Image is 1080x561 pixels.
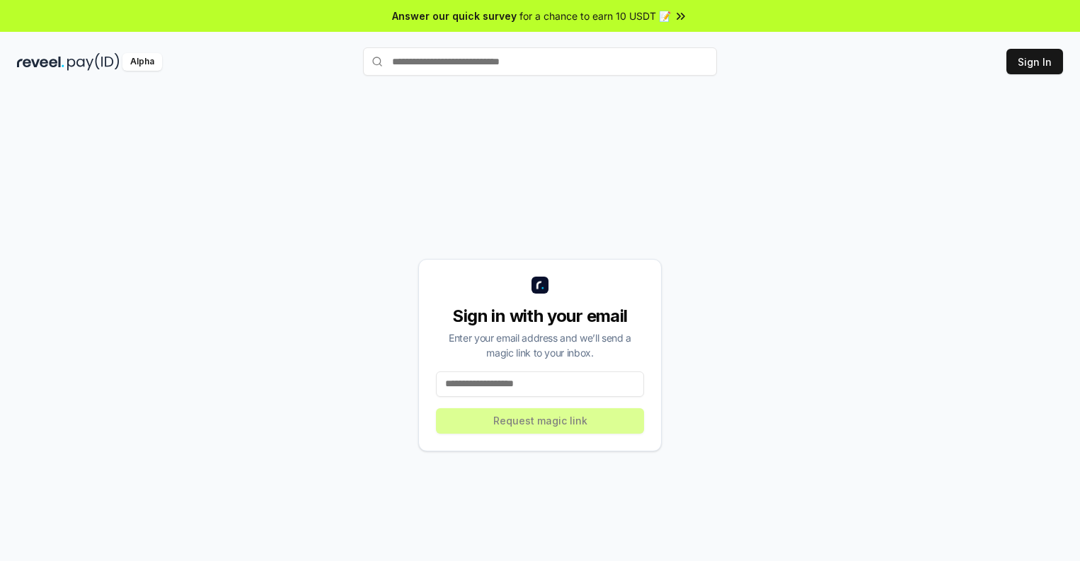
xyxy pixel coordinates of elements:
[67,53,120,71] img: pay_id
[392,8,517,23] span: Answer our quick survey
[436,305,644,328] div: Sign in with your email
[122,53,162,71] div: Alpha
[519,8,671,23] span: for a chance to earn 10 USDT 📝
[532,277,548,294] img: logo_small
[17,53,64,71] img: reveel_dark
[436,330,644,360] div: Enter your email address and we’ll send a magic link to your inbox.
[1006,49,1063,74] button: Sign In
